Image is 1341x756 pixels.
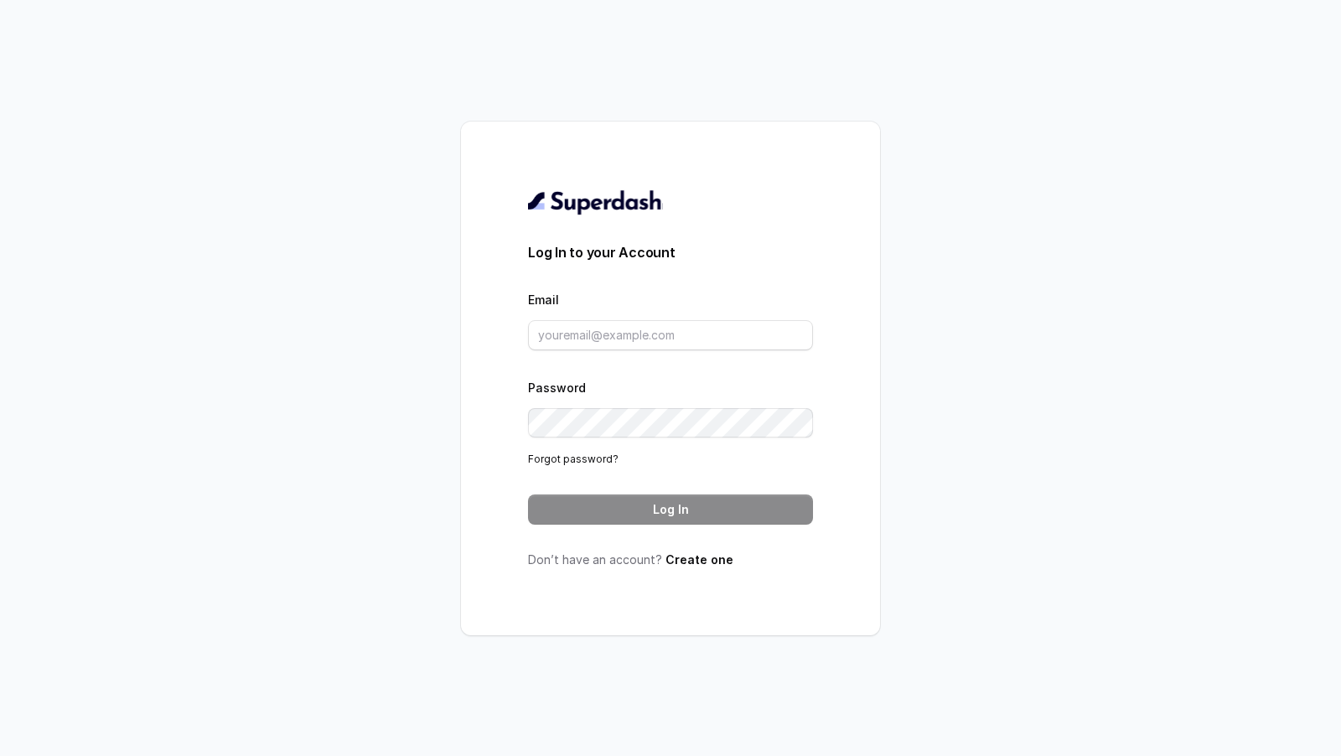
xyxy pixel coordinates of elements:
[528,453,619,465] a: Forgot password?
[528,293,559,307] label: Email
[528,381,586,395] label: Password
[528,320,813,350] input: youremail@example.com
[528,189,663,215] img: light.svg
[528,495,813,525] button: Log In
[528,242,813,262] h3: Log In to your Account
[528,551,813,568] p: Don’t have an account?
[665,552,733,567] a: Create one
